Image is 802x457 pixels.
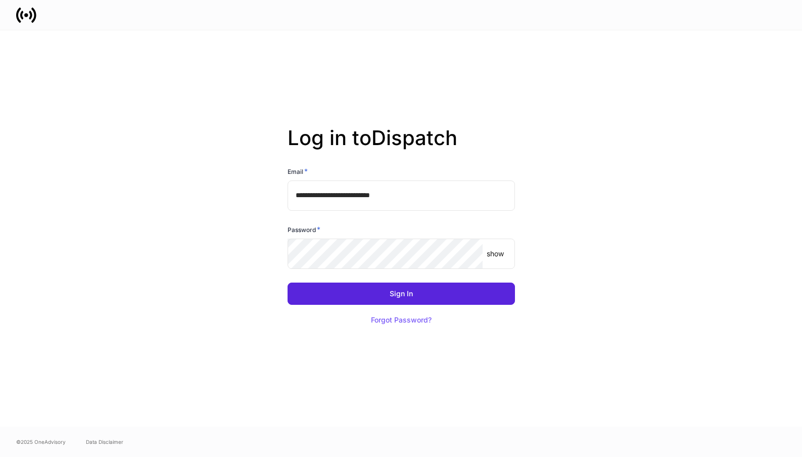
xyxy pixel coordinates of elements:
h6: Email [288,166,308,176]
button: Forgot Password? [358,309,444,331]
h6: Password [288,224,320,235]
p: show [487,249,504,259]
span: © 2025 OneAdvisory [16,438,66,446]
button: Sign In [288,283,515,305]
h2: Log in to Dispatch [288,126,515,166]
a: Data Disclaimer [86,438,123,446]
div: Sign In [390,290,413,297]
div: Forgot Password? [371,316,432,324]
